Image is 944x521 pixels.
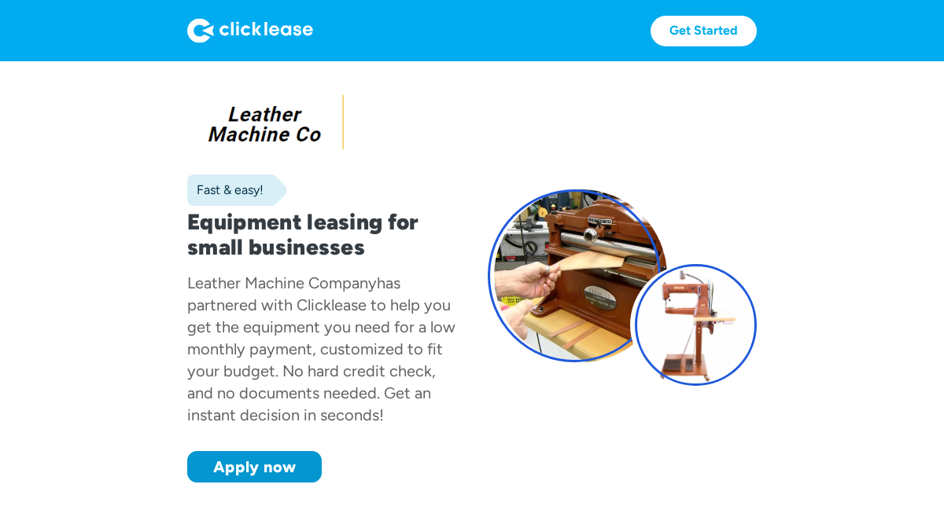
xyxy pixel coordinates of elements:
h1: Equipment leasing for small businesses [187,209,456,259]
div: Fast & easy! [187,182,264,198]
a: Get Started [651,16,757,46]
div: has partnered with Clicklease to help you get the equipment you need for a low monthly payment, c... [187,273,455,424]
img: Logo [187,18,313,43]
div: Leather Machine Company [187,273,377,292]
a: Apply now [187,451,322,482]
